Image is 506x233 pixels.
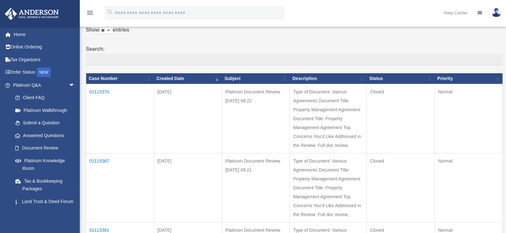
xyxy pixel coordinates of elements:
span: arrow_drop_down [69,79,81,92]
a: Client FAQ [9,91,81,104]
a: Land Trust & Deed Forum [9,195,81,208]
a: Platinum Knowledge Room [9,154,81,175]
td: Closed [367,153,435,222]
label: Search: [86,45,503,66]
label: Show entries [86,25,503,41]
i: menu [86,9,94,17]
a: Home [4,28,85,41]
a: Online Ordering [4,41,85,54]
td: Type of Document: Various Agreements Document Title: Property Management Agreement Document Title... [290,153,367,222]
td: [DATE] [154,84,222,153]
th: Case Number: activate to sort column ascending [86,73,154,84]
td: Normal [435,153,503,222]
th: Priority: activate to sort column ascending [435,73,503,84]
th: Subject: activate to sort column ascending [222,73,290,84]
i: search [107,9,114,16]
div: NEW [37,68,51,77]
a: Platinum Q&Aarrow_drop_down [4,79,81,91]
a: Platinum Walkthrough [9,104,81,117]
a: Answered Questions [9,129,78,142]
a: Submit a Question [9,117,81,129]
td: 01115370 [86,84,154,153]
a: Tax Organizers [4,53,85,66]
a: Order StatusNEW [4,66,85,79]
th: Status: activate to sort column ascending [367,73,435,84]
td: Closed [367,84,435,153]
td: Normal [435,84,503,153]
td: 01115367 [86,153,154,222]
th: Description: activate to sort column ascending [290,73,367,84]
input: Search: [86,54,503,66]
a: Document Review [9,142,81,155]
td: Platinum Document Review [DATE] 08:22 [222,84,290,153]
img: User Pic [492,8,501,17]
td: Type of Document: Various Agreements Document Title: Property Management Agreement Document Title... [290,84,367,153]
a: menu [86,11,94,17]
td: Platinum Document Review [DATE] 08:21 [222,153,290,222]
td: [DATE] [154,153,222,222]
th: Created Date: activate to sort column ascending [154,73,222,84]
a: Portal Feedback [9,208,81,221]
select: Showentries [100,27,113,34]
img: Anderson Advisors Platinum Portal [3,8,61,20]
a: Tax & Bookkeeping Packages [9,175,81,195]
